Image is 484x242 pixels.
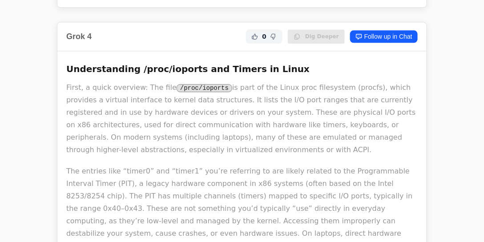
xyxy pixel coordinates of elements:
code: /proc/ioports [177,84,232,92]
p: First, a quick overview: The file is part of the Linux proc filesystem (procfs), which provides a... [66,81,418,156]
button: Not Helpful [268,31,279,42]
a: Follow up in Chat [350,30,418,43]
span: 0 [262,32,266,41]
button: Helpful [250,31,260,42]
h2: Grok 4 [66,30,92,43]
h3: Understanding /proc/ioports and Timers in Linux [66,62,418,76]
